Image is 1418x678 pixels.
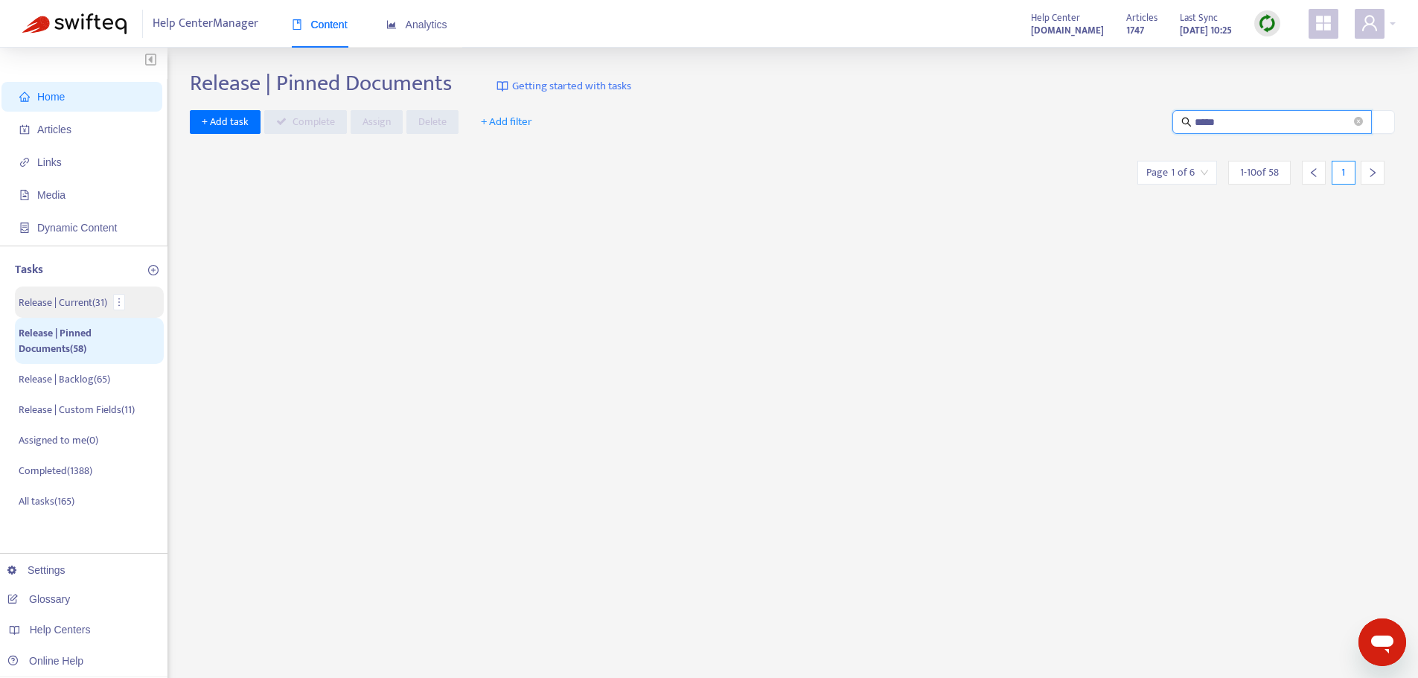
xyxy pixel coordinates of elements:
[37,91,65,103] span: Home
[19,92,30,102] span: home
[292,19,302,30] span: book
[190,70,452,97] h2: Release | Pinned Documents
[19,371,110,387] p: Release | Backlog ( 65 )
[15,261,43,279] p: Tasks
[19,325,160,356] p: Release | Pinned Documents ( 58 )
[1332,161,1355,185] div: 1
[37,222,117,234] span: Dynamic Content
[19,295,107,310] p: Release | Current ( 31 )
[19,432,98,448] p: Assigned to me ( 0 )
[1354,115,1363,129] span: close-circle
[1126,22,1144,39] strong: 1747
[19,190,30,200] span: file-image
[1309,167,1319,178] span: left
[19,463,92,479] p: Completed ( 1388 )
[148,265,159,275] span: plus-circle
[1031,10,1080,26] span: Help Center
[386,19,447,31] span: Analytics
[1354,117,1363,126] span: close-circle
[7,655,83,667] a: Online Help
[481,113,532,131] span: + Add filter
[202,114,249,130] span: + Add task
[512,78,631,95] span: Getting started with tasks
[30,624,91,636] span: Help Centers
[37,189,66,201] span: Media
[496,70,631,103] a: Getting started with tasks
[1180,22,1232,39] strong: [DATE] 10:25
[1361,14,1379,32] span: user
[22,13,127,34] img: Swifteq
[19,157,30,167] span: link
[1126,10,1157,26] span: Articles
[19,402,135,418] p: Release | Custom Fields ( 11 )
[1358,618,1406,666] iframe: Button to launch messaging window
[153,10,258,38] span: Help Center Manager
[386,19,397,30] span: area-chart
[190,110,261,134] button: + Add task
[7,593,70,605] a: Glossary
[1180,10,1218,26] span: Last Sync
[470,110,543,134] button: + Add filter
[19,223,30,233] span: container
[1315,14,1332,32] span: appstore
[264,110,347,134] button: Complete
[496,80,508,92] img: image-link
[114,297,124,307] span: more
[1031,22,1104,39] a: [DOMAIN_NAME]
[37,124,71,135] span: Articles
[19,124,30,135] span: account-book
[1181,117,1192,127] span: search
[113,294,125,310] button: more
[7,564,66,576] a: Settings
[19,493,74,509] p: All tasks ( 165 )
[1240,164,1279,180] span: 1 - 10 of 58
[406,110,459,134] button: Delete
[37,156,62,168] span: Links
[1258,14,1277,33] img: sync.dc5367851b00ba804db3.png
[351,110,403,134] button: Assign
[1367,167,1378,178] span: right
[292,19,348,31] span: Content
